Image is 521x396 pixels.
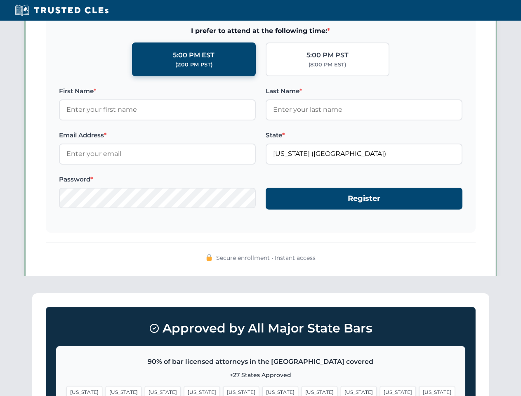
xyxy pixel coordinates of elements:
[59,86,256,96] label: First Name
[66,370,455,379] p: +27 States Approved
[306,50,349,61] div: 5:00 PM PST
[206,254,212,261] img: 🔒
[266,86,462,96] label: Last Name
[266,130,462,140] label: State
[59,26,462,36] span: I prefer to attend at the following time:
[266,188,462,210] button: Register
[56,317,465,339] h3: Approved by All Major State Bars
[59,174,256,184] label: Password
[216,253,316,262] span: Secure enrollment • Instant access
[59,130,256,140] label: Email Address
[12,4,111,16] img: Trusted CLEs
[266,99,462,120] input: Enter your last name
[173,50,215,61] div: 5:00 PM EST
[66,356,455,367] p: 90% of bar licensed attorneys in the [GEOGRAPHIC_DATA] covered
[175,61,212,69] div: (2:00 PM PST)
[59,99,256,120] input: Enter your first name
[309,61,346,69] div: (8:00 PM EST)
[59,144,256,164] input: Enter your email
[266,144,462,164] input: Florida (FL)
